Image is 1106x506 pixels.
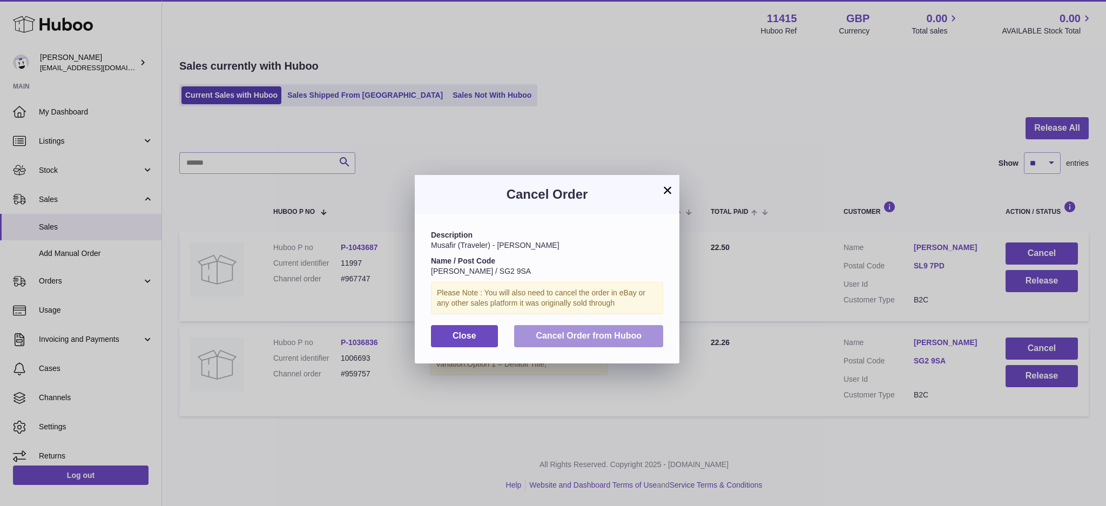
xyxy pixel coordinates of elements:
button: Cancel Order from Huboo [514,325,663,347]
span: Close [453,331,476,340]
strong: Description [431,231,473,239]
button: × [661,184,674,197]
div: Please Note : You will also need to cancel the order in eBay or any other sales platform it was o... [431,282,663,314]
h3: Cancel Order [431,186,663,203]
span: [PERSON_NAME] / SG2 9SA [431,267,531,275]
span: Musafir (Traveler) - [PERSON_NAME] [431,241,559,249]
span: Cancel Order from Huboo [536,331,642,340]
strong: Name / Post Code [431,257,495,265]
button: Close [431,325,498,347]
